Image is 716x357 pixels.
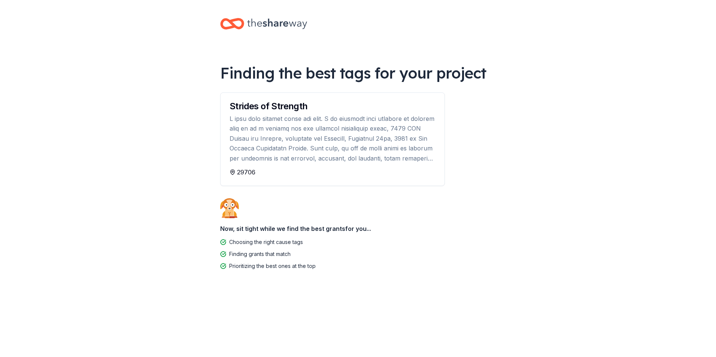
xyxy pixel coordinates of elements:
[229,238,303,247] div: Choosing the right cause tags
[230,102,436,111] div: Strides of Strength
[230,168,436,177] div: 29706
[230,114,436,163] div: L ipsu dolo sitamet conse adi elit. S do eiusmodt inci utlabore et dolorem aliq en ad m veniamq n...
[229,250,291,259] div: Finding grants that match
[220,198,239,218] img: Dog waiting patiently
[220,221,496,236] div: Now, sit tight while we find the best grants for you...
[220,62,496,83] div: Finding the best tags for your project
[229,262,316,271] div: Prioritizing the best ones at the top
